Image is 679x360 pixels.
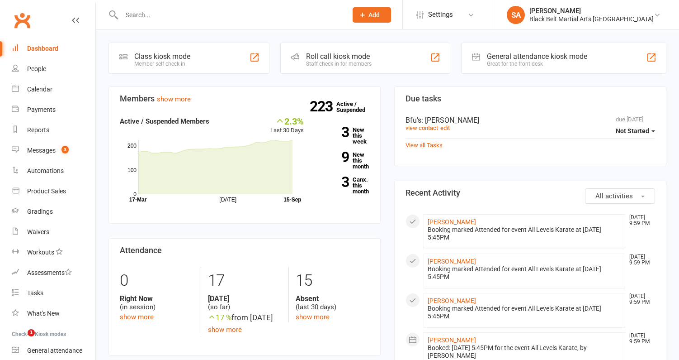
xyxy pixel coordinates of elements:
div: Booked: [DATE] 5:45PM for the event All Levels Karate, by [PERSON_NAME] [428,344,621,360]
a: show more [208,326,242,334]
div: Booking marked Attended for event All Levels Karate at [DATE] 5:45PM [428,226,621,241]
strong: 9 [317,150,349,164]
a: [PERSON_NAME] [428,258,476,265]
div: Booking marked Attended for event All Levels Karate at [DATE] 5:45PM [428,305,621,320]
div: Roll call kiosk mode [306,52,372,61]
a: Product Sales [12,181,95,202]
time: [DATE] 9:59 PM [625,215,655,226]
button: Not Started [616,123,655,139]
div: Dashboard [27,45,58,52]
div: General attendance [27,347,82,354]
a: Calendar [12,79,95,100]
time: [DATE] 9:59 PM [625,254,655,266]
div: (last 30 days) [296,294,369,312]
div: Class kiosk mode [134,52,190,61]
div: Black Belt Martial Arts [GEOGRAPHIC_DATA] [529,15,654,23]
h3: Due tasks [406,94,655,103]
div: Workouts [27,249,54,256]
div: Messages [27,147,56,154]
div: Member self check-in [134,61,190,67]
a: 3Canx. this month [317,177,370,194]
div: Product Sales [27,187,66,195]
strong: 3 [317,125,349,139]
h3: Members [120,94,369,103]
a: People [12,59,95,79]
div: 15 [296,267,369,294]
div: Booking marked Attended for event All Levels Karate at [DATE] 5:45PM [428,265,621,281]
div: Last 30 Days [270,116,304,135]
div: Tasks [27,289,43,297]
div: 0 [120,267,194,294]
div: (in session) [120,294,194,312]
a: show more [157,95,191,103]
iframe: Intercom live chat [9,329,31,351]
div: Waivers [27,228,49,235]
h3: Attendance [120,246,369,255]
div: Reports [27,126,49,134]
a: [PERSON_NAME] [428,297,476,304]
strong: [DATE] [208,294,282,303]
span: : [PERSON_NAME] [421,116,479,125]
a: Assessments [12,263,95,283]
div: Calendar [27,86,52,93]
a: Reports [12,120,95,140]
div: [PERSON_NAME] [529,7,654,15]
strong: 3 [317,175,349,189]
span: 1 [28,329,35,336]
a: 223Active / Suspended [336,94,376,120]
div: What's New [27,310,60,317]
time: [DATE] 9:59 PM [625,333,655,345]
a: Automations [12,161,95,181]
a: Waivers [12,222,95,242]
div: (so far) [208,294,282,312]
a: Clubworx [11,9,33,32]
button: Add [353,7,391,23]
button: All activities [585,188,655,204]
div: from [DATE] [208,312,282,324]
span: Settings [428,5,453,25]
strong: Right Now [120,294,194,303]
a: edit [440,125,450,131]
a: Tasks [12,283,95,303]
span: All activities [595,192,633,200]
input: Search... [119,9,341,21]
a: What's New [12,303,95,324]
a: show more [120,313,154,321]
time: [DATE] 9:59 PM [625,293,655,305]
div: General attendance kiosk mode [487,52,587,61]
div: 2.3% [270,116,304,126]
a: view contact [406,125,438,131]
a: [PERSON_NAME] [428,336,476,344]
div: Payments [27,106,56,113]
div: Automations [27,167,64,174]
strong: Absent [296,294,369,303]
a: Gradings [12,202,95,222]
span: 3 [61,146,69,154]
a: 9New this month [317,152,370,169]
div: People [27,65,46,72]
a: Messages 3 [12,140,95,161]
a: Workouts [12,242,95,263]
div: Great for the front desk [487,61,587,67]
span: Not Started [616,127,649,134]
div: 17 [208,267,282,294]
a: [PERSON_NAME] [428,218,476,226]
div: SA [507,6,525,24]
a: show more [296,313,330,321]
div: Gradings [27,208,53,215]
a: Payments [12,100,95,120]
h3: Recent Activity [406,188,655,197]
strong: 223 [310,100,336,113]
span: Add [368,11,380,19]
span: 17 % [208,313,231,322]
div: Bfu's [406,116,655,125]
a: 3New this week [317,127,370,144]
div: Assessments [27,269,72,276]
a: Dashboard [12,38,95,59]
div: Staff check-in for members [306,61,372,67]
strong: Active / Suspended Members [120,117,209,125]
a: View all Tasks [406,142,443,149]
